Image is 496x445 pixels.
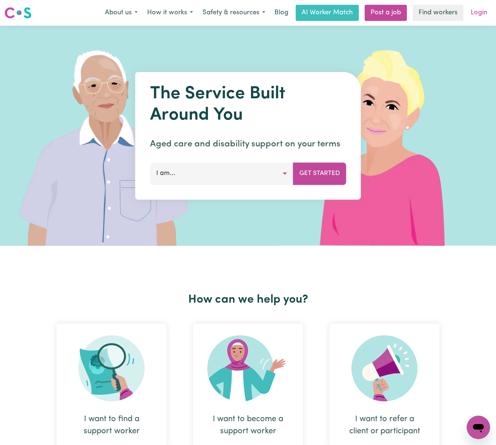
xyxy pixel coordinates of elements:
a: AI Worker Match [296,5,359,21]
button: Safety & resources [198,5,270,21]
img: Search [79,335,145,401]
button: Get Started [293,163,346,185]
div: I want to become a support worker [211,413,285,437]
a: Careseekers logo [4,4,32,21]
h2: How can we help you? [43,293,453,307]
div: I want to refer a client or participant [347,413,422,437]
a: Post a job [365,5,407,21]
a: Login [466,5,492,21]
a: Find workers [413,5,463,21]
img: Careseekers logo [4,6,32,19]
p: Aged care and disability support on your terms [150,138,346,151]
iframe: Button to launch messaging window [467,416,490,439]
img: Become Worker [207,335,289,401]
img: Refer [351,335,417,401]
h1: The Service Built Around You [150,84,346,126]
button: How it works [142,5,198,21]
button: I am... [150,163,293,185]
a: Blog [270,5,293,21]
button: About us [100,5,142,21]
div: I want to find a support worker [74,413,149,437]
